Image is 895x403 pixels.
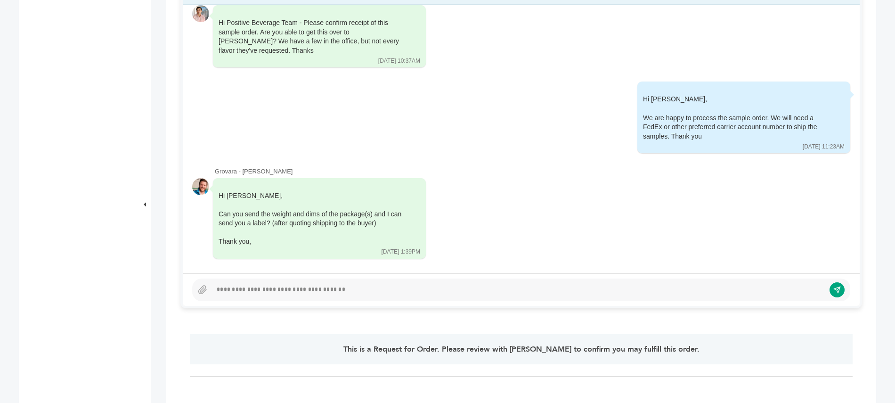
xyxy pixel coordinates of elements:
[215,167,850,176] div: Grovara - [PERSON_NAME]
[219,191,407,247] div: Hi [PERSON_NAME],
[216,344,826,355] p: This is a Request for Order. Please review with [PERSON_NAME] to confirm you may fulfill this order.
[378,57,420,65] div: [DATE] 10:37AM
[643,114,831,141] div: We are happy to process the sample order. We will need a FedEx or other preferred carrier account...
[643,95,831,141] div: Hi [PERSON_NAME],
[219,237,407,247] div: Thank you,
[219,18,407,55] div: Hi Positive Beverage Team - Please confirm receipt of this sample order. Are you able to get this...
[382,248,420,256] div: [DATE] 1:39PM
[219,210,407,228] div: Can you send the weight and dims of the package(s) and I can send you a label? (after quoting shi...
[803,143,845,151] div: [DATE] 11:23AM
